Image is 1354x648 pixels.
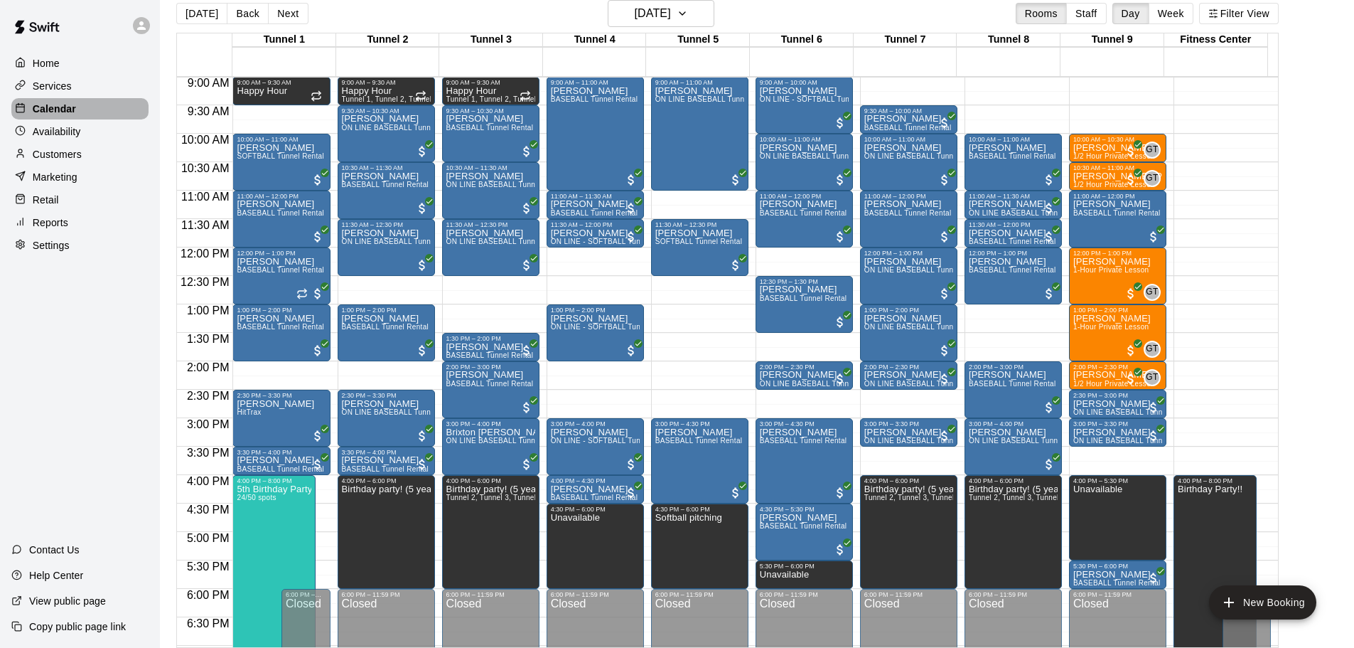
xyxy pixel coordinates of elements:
[1042,400,1056,415] span: All customers have paid
[833,372,847,386] span: All customers have paid
[1066,3,1107,24] button: Staff
[1069,361,1166,390] div: 2:00 PM – 2:30 PM: 1/2 Hour Private Lesson
[965,418,1062,475] div: 3:00 PM – 4:00 PM: Nick Roeschley
[1146,230,1161,244] span: All customers have paid
[655,79,744,86] div: 9:00 AM – 11:00 AM
[1069,418,1166,447] div: 3:00 PM – 3:30 PM: Neil Greene
[520,400,534,415] span: All customers have paid
[1199,3,1279,24] button: Filter View
[336,33,440,47] div: Tunnel 2
[760,437,847,445] span: BASEBALL Tunnel Rental
[969,363,1058,371] div: 2:00 PM – 3:00 PM
[864,420,953,427] div: 3:00 PM – 3:30 PM
[1144,341,1161,358] div: Gilbert Tussey
[729,258,743,272] span: All customers have paid
[860,418,957,447] div: 3:00 PM – 3:30 PM: Grayson Kaiser
[33,238,70,253] p: Settings
[183,390,233,402] span: 2:30 PM
[756,276,853,333] div: 12:30 PM – 1:30 PM: BASEBALL Tunnel Rental
[1149,341,1161,358] span: Gilbert Tussey
[29,620,126,634] p: Copy public page link
[11,235,149,256] a: Settings
[1073,408,1206,416] span: ON LINE BASEBALL Tunnel 7-9 Rental
[446,95,543,103] span: Tunnel 1, Tunnel 2, Tunnel 3
[1060,33,1164,47] div: Tunnel 9
[11,98,149,119] a: Calendar
[833,116,847,130] span: All customers have paid
[1042,230,1056,244] span: All customers have paid
[551,307,640,314] div: 1:00 PM – 2:00 PM
[551,209,638,217] span: BASEBALL Tunnel Rental
[520,144,534,159] span: All customers have paid
[651,219,748,276] div: 11:30 AM – 12:30 PM: SOFTBALL Tunnel Rental
[1149,170,1161,187] span: Gilbert Tussey
[183,361,233,373] span: 2:00 PM
[1073,193,1162,200] div: 11:00 AM – 12:00 PM
[965,191,1062,219] div: 11:00 AM – 11:30 AM: Owen Hildebrand
[33,170,77,184] p: Marketing
[1149,3,1193,24] button: Week
[33,102,76,116] p: Calendar
[237,307,326,314] div: 1:00 PM – 2:00 PM
[864,437,997,445] span: ON LINE BASEBALL Tunnel 7-9 Rental
[864,152,997,160] span: ON LINE BASEBALL Tunnel 7-9 Rental
[937,287,952,301] span: All customers have paid
[551,95,638,103] span: BASEBALL Tunnel Rental
[646,33,750,47] div: Tunnel 5
[232,248,330,304] div: 12:00 PM – 1:00 PM: BASEBALL Tunnel Rental
[342,164,431,171] div: 10:30 AM – 11:30 AM
[651,77,748,191] div: 9:00 AM – 11:00 AM: Jeff Nelson
[655,420,744,427] div: 3:00 PM – 4:30 PM
[1124,372,1138,386] span: All customers have paid
[237,266,324,274] span: BASEBALL Tunnel Rental
[1144,369,1161,386] div: Gilbert Tussey
[446,164,535,171] div: 10:30 AM – 11:30 AM
[864,124,952,132] span: BASEBALL Tunnel Rental
[184,77,233,89] span: 9:00 AM
[183,447,233,459] span: 3:30 PM
[937,372,952,386] span: All customers have paid
[11,166,149,188] a: Marketing
[1042,457,1056,472] span: All customers have paid
[624,230,638,244] span: All customers have paid
[177,248,232,260] span: 12:00 PM
[342,107,431,115] div: 9:30 AM – 10:30 AM
[11,212,149,233] a: Reports
[342,79,431,86] div: 9:00 AM – 9:30 AM
[178,134,233,146] span: 10:00 AM
[760,95,897,103] span: ON LINE - SOFTBALL Tunnel 1-6 Rental
[232,191,330,248] div: 11:00 AM – 12:00 PM: BASEBALL Tunnel Rental
[1069,162,1166,191] div: 10:30 AM – 11:00 AM: 1/2 Hour Private Lesson
[760,209,847,217] span: BASEBALL Tunnel Rental
[1124,173,1138,187] span: All customers have paid
[237,392,326,399] div: 2:30 PM – 3:30 PM
[415,201,429,216] span: All customers have paid
[864,363,953,371] div: 2:00 PM – 2:30 PM
[29,543,80,557] p: Contact Us
[551,193,640,200] div: 11:00 AM – 11:30 AM
[969,209,1102,217] span: ON LINE BASEBALL Tunnel 7-9 Rental
[937,116,952,130] span: All customers have paid
[232,304,330,361] div: 1:00 PM – 2:00 PM: BASEBALL Tunnel Rental
[342,95,439,103] span: Tunnel 1, Tunnel 2, Tunnel 3
[342,221,431,228] div: 11:30 AM – 12:30 PM
[237,152,324,160] span: SOFTBALL Tunnel Rental
[446,351,534,359] span: BASEBALL Tunnel Rental
[442,162,539,219] div: 10:30 AM – 11:30 AM: Cruz Corrales
[311,429,325,443] span: All customers have paid
[342,323,429,331] span: BASEBALL Tunnel Rental
[624,457,638,472] span: All customers have paid
[1073,181,1155,188] span: 1/2 Hour Private Lesson
[442,77,539,105] div: 9:00 AM – 9:30 AM: Happy Hour
[1073,307,1162,314] div: 1:00 PM – 2:00 PM
[1146,342,1158,356] span: GT
[338,304,435,361] div: 1:00 PM – 2:00 PM: BASEBALL Tunnel Rental
[1124,344,1138,358] span: All customers have paid
[227,3,269,24] button: Back
[969,221,1058,228] div: 11:30 AM – 12:00 PM
[1073,164,1162,171] div: 10:30 AM – 11:00 AM
[551,323,688,331] span: ON LINE - SOFTBALL Tunnel 1-6 Rental
[415,344,429,358] span: All customers have paid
